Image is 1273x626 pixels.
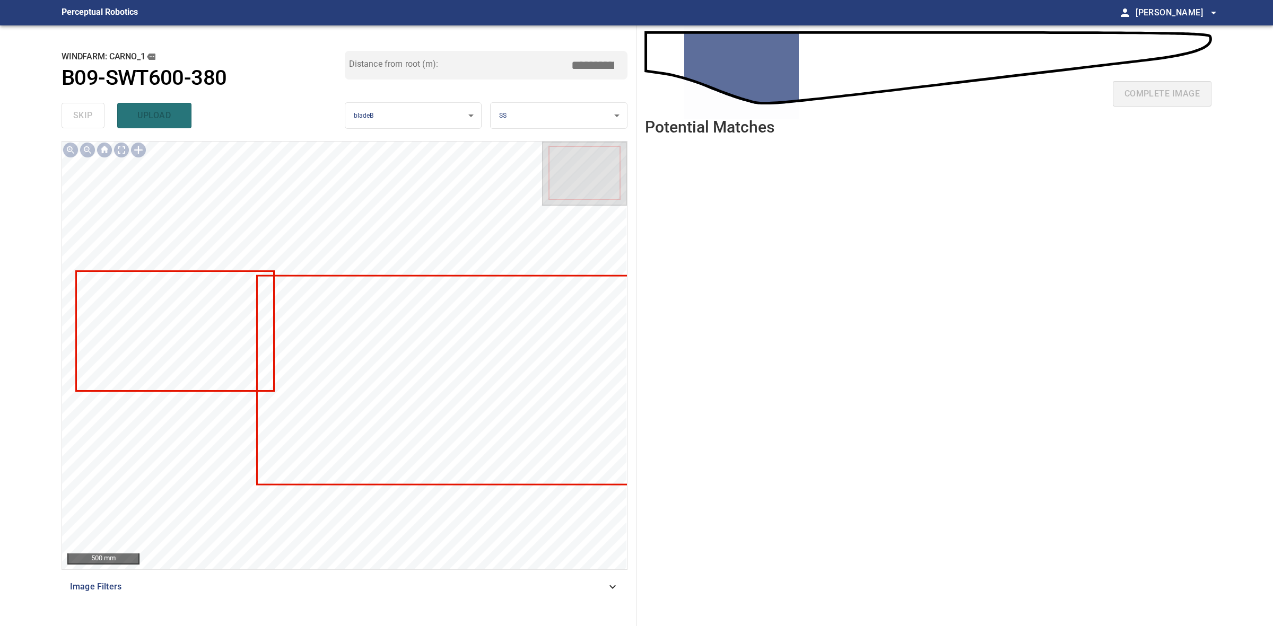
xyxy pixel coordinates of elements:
[499,112,507,119] span: SS
[62,66,345,91] a: B09-SWT600-380
[1119,6,1131,19] span: person
[70,580,606,593] span: Image Filters
[96,142,113,158] div: Go home
[62,142,79,158] div: Zoom in
[130,142,147,158] div: Toggle selection
[645,118,774,136] h2: Potential Matches
[354,112,374,119] span: bladeB
[491,102,627,129] div: SS
[1131,2,1220,23] button: [PERSON_NAME]
[1207,6,1220,19] span: arrow_drop_down
[79,142,96,158] div: Zoom out
[62,574,627,599] div: Image Filters
[113,142,130,158] div: Toggle full page
[62,51,345,63] h2: windfarm: Carno_1
[345,102,482,129] div: bladeB
[145,51,157,63] button: copy message details
[62,4,138,21] figcaption: Perceptual Robotics
[1136,5,1220,20] span: [PERSON_NAME]
[62,66,226,91] h1: B09-SWT600-380
[349,60,438,68] label: Distance from root (m):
